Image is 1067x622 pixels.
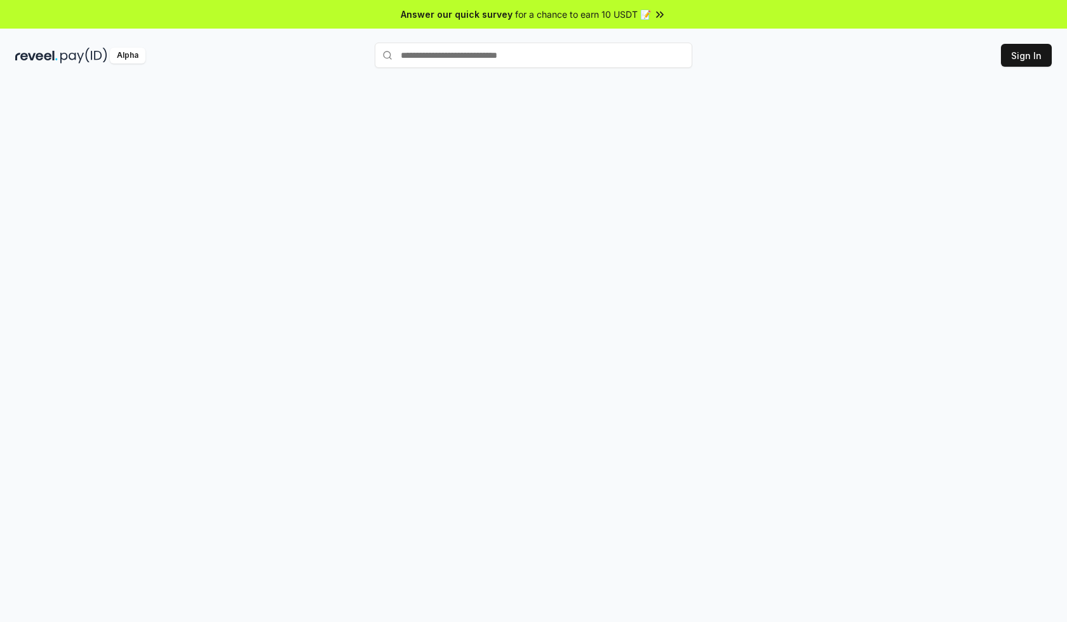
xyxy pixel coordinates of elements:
[110,48,145,64] div: Alpha
[1001,44,1052,67] button: Sign In
[515,8,651,21] span: for a chance to earn 10 USDT 📝
[15,48,58,64] img: reveel_dark
[401,8,513,21] span: Answer our quick survey
[60,48,107,64] img: pay_id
